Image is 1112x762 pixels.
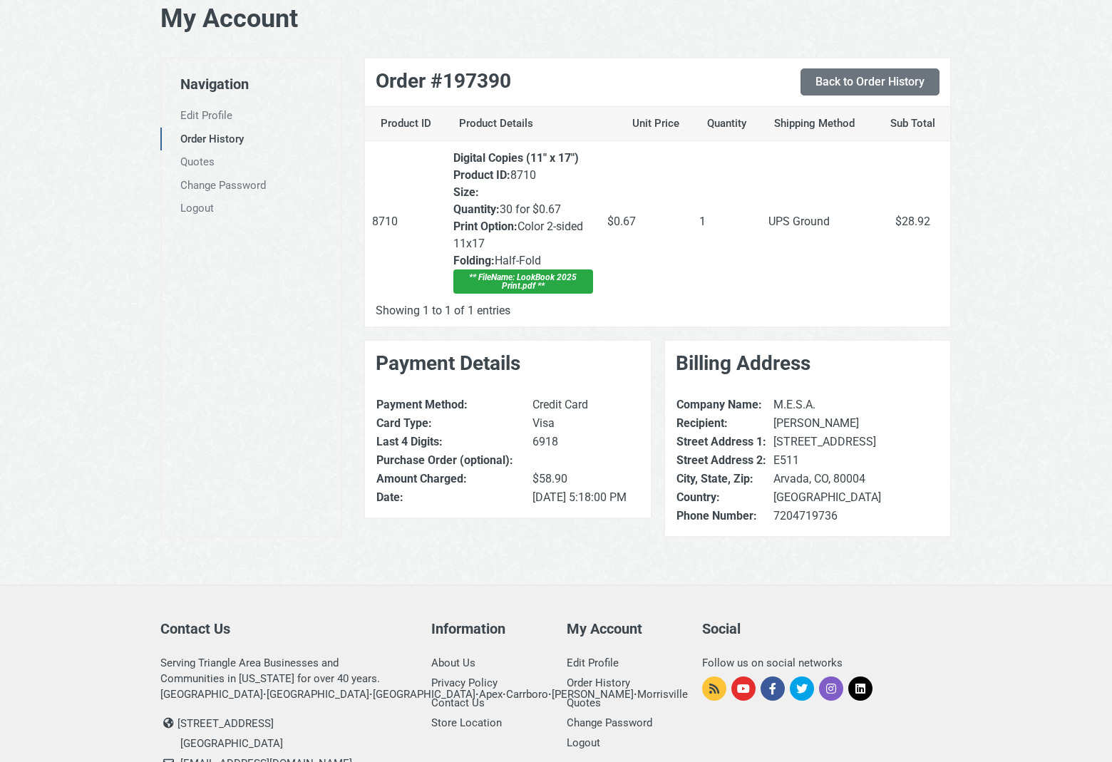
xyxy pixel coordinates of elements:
a: Order History [567,676,630,689]
h3: Order #197390 [376,69,939,93]
strong: Quantity: [453,202,500,216]
strong: Digital Copies (11" x 17") [453,151,579,165]
strong: Amount Charged: [376,472,467,485]
a: Back to Order History [800,68,939,96]
a: About Us [431,657,475,669]
strong: Payment Method: [376,398,468,411]
a: Privacy Policy [431,676,498,689]
a: Edit Profile [567,657,619,669]
a: Contact Us [431,696,485,709]
strong: Print Option: [453,220,518,233]
h4: Navigation [162,58,341,93]
h5: Contact Us [160,620,410,637]
th: Product Details [446,106,600,141]
strong: Purchase Order (optional): [376,453,513,467]
strong: Recipient: [676,416,728,430]
a: Logout [567,736,600,749]
td: $0.67 [600,141,691,303]
h3: Billing Address [676,351,940,376]
strong: Folding: [453,254,495,267]
div: Follow us on social networks [702,655,952,671]
strong: · [263,688,267,701]
td: Visa [532,414,639,433]
th: Product ID [365,106,446,141]
td: $28.92 [875,141,950,303]
h5: Information [431,620,545,637]
td: Credit Card [532,396,639,414]
th: Shipping Method [761,106,875,141]
a: Quotes [160,150,341,174]
td: M.E.S.A. [773,396,889,414]
a: Change Password [160,174,341,197]
td: 6918 [532,433,639,451]
i: ** FileName: LookBook 2025 Print.pdf ** [469,272,577,291]
a: Order History [160,128,341,151]
strong: Last 4 Digits: [376,435,443,448]
td: [GEOGRAPHIC_DATA] [773,488,889,507]
strong: Card Type: [376,416,432,430]
td: $58.90 [532,470,639,488]
strong: City, State, Zip: [676,472,753,485]
td: 8710 [365,141,446,303]
strong: Product ID: [453,168,510,182]
td: 1 [692,141,761,303]
a: Edit Profile [160,104,341,128]
h5: My Account [567,620,681,637]
th: Unit Price [600,106,691,141]
strong: Street Address 2: [676,453,766,467]
td: Arvada, CO, 80004 [773,470,889,488]
td: UPS Ground [761,141,875,303]
strong: Street Address 1: [676,435,766,448]
div: Showing 1 to 1 of 1 entries [365,302,597,326]
h5: Social [702,620,952,637]
td: 7204719736 [773,507,889,525]
strong: Date: [376,490,403,504]
td: 8710 30 for $0.67 Color 2-sided 11x17 Half-Fold [446,141,600,303]
strong: Phone Number: [676,509,757,522]
td: E511 [773,451,889,470]
th: Quantity [692,106,761,141]
strong: Size: [453,185,479,199]
td: [STREET_ADDRESS] [773,433,889,451]
div: Serving Triangle Area Businesses and Communities in [US_STATE] for over 40 years. [GEOGRAPHIC_DAT... [160,655,410,702]
a: Quotes [567,696,601,709]
td: [PERSON_NAME] [773,414,889,433]
strong: Country: [676,490,720,504]
a: Store Location [431,716,502,729]
a: Change Password [567,716,652,729]
a: Logout [160,197,341,220]
strong: Company Name: [676,398,762,411]
strong: · [369,688,373,701]
th: Sub Total [875,106,950,141]
h1: My Account [160,4,952,34]
li: [STREET_ADDRESS] [160,714,410,733]
h3: Payment Details [376,351,640,376]
td: [DATE] 5:18:00 PM [532,488,639,507]
li: [GEOGRAPHIC_DATA] [180,733,410,753]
